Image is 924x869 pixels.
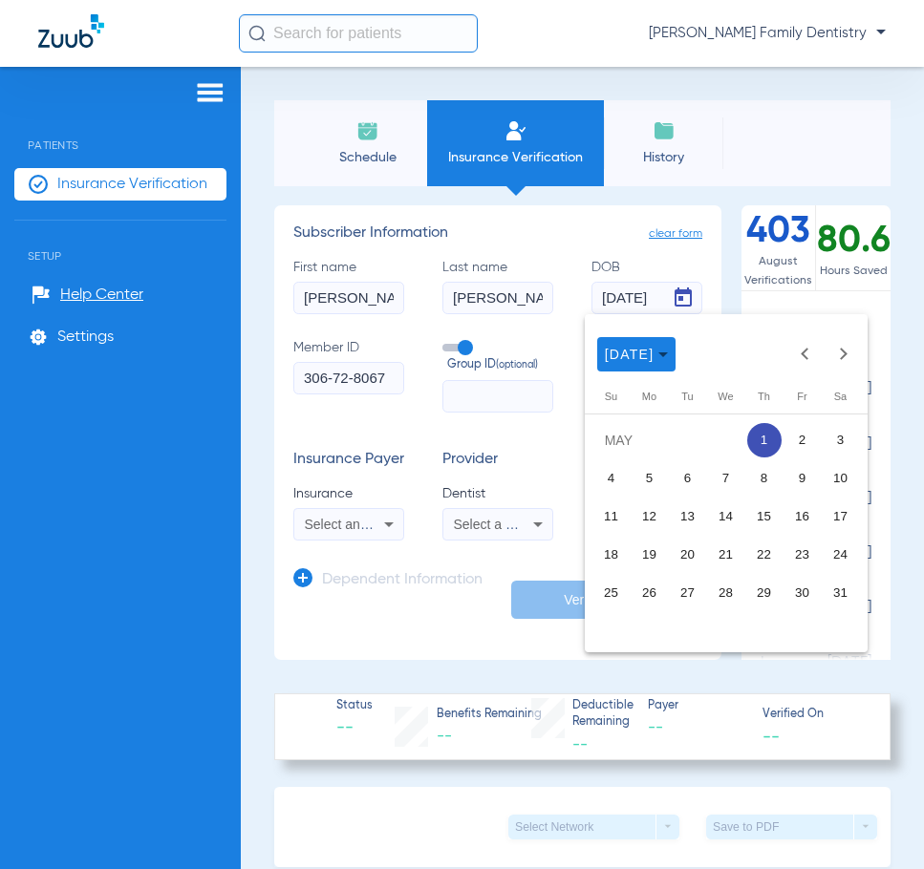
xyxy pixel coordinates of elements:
[605,347,655,362] span: [DATE]
[785,423,820,457] span: 2
[822,498,860,536] button: 05/17/1958
[631,536,669,574] button: 05/19/1958
[747,461,782,496] span: 8
[594,576,629,610] span: 25
[592,421,745,459] td: MAY
[671,461,705,496] span: 6
[824,461,858,496] span: 10
[592,459,631,498] button: 05/04/1958
[709,499,743,534] span: 14
[631,574,669,612] button: 05/26/1958
[709,461,743,496] span: 7
[745,536,784,574] button: 05/22/1958
[758,391,770,402] span: Th
[594,538,629,572] span: 18
[592,498,631,536] button: 05/11/1958
[592,574,631,612] button: 05/25/1958
[797,391,806,402] span: Fr
[709,576,743,610] span: 28
[822,421,860,459] button: 05/03/1958
[824,538,858,572] span: 24
[747,499,782,534] span: 15
[709,538,743,572] span: 21
[633,499,667,534] span: 12
[669,459,707,498] button: 05/06/1958
[834,391,847,402] span: Sa
[642,391,656,402] span: Mo
[824,423,858,457] span: 3
[671,499,705,534] span: 13
[824,499,858,534] span: 17
[594,499,629,534] span: 11
[785,538,820,572] span: 23
[745,459,784,498] button: 05/08/1958
[671,538,705,572] span: 20
[747,538,782,572] span: 22
[824,335,862,373] button: Next month
[594,461,629,496] span: 4
[784,459,822,498] button: 05/09/1958
[747,423,782,457] span: 1
[669,574,707,612] button: 05/27/1958
[745,421,784,459] button: 05/01/1958
[784,574,822,612] button: 05/30/1958
[822,536,860,574] button: 05/24/1958
[681,391,693,402] span: Tu
[822,574,860,612] button: 05/31/1958
[785,499,820,534] span: 16
[822,459,860,498] button: 05/10/1958
[592,536,631,574] button: 05/18/1958
[785,461,820,496] span: 9
[633,461,667,496] span: 5
[747,576,782,610] span: 29
[707,498,745,536] button: 05/14/1958
[633,576,667,610] span: 26
[785,576,820,610] span: 30
[718,391,733,402] span: We
[671,576,705,610] span: 27
[824,576,858,610] span: 31
[784,498,822,536] button: 05/16/1958
[784,536,822,574] button: 05/23/1958
[745,574,784,612] button: 05/29/1958
[784,421,822,459] button: 05/02/1958
[785,335,824,373] button: Previous month
[707,536,745,574] button: 05/21/1958
[707,574,745,612] button: 05/28/1958
[828,777,924,869] iframe: Chat Widget
[633,538,667,572] span: 19
[669,498,707,536] button: 05/13/1958
[669,536,707,574] button: 05/20/1958
[631,459,669,498] button: 05/05/1958
[605,391,617,402] span: Su
[631,498,669,536] button: 05/12/1958
[707,459,745,498] button: 05/07/1958
[597,337,677,371] button: Choose month and year
[745,498,784,536] button: 05/15/1958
